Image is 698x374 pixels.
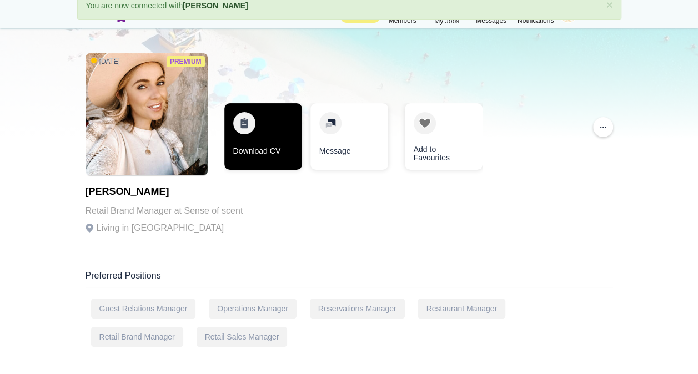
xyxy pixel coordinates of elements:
[86,270,613,287] div: Preferred Positions
[209,299,297,319] div: Operations Manager
[86,220,243,236] p: Living in [GEOGRAPHIC_DATA]
[310,299,405,319] div: Reservations Manager
[310,103,388,175] div: 2 / 3
[91,299,196,319] div: Guest Relations Manager
[224,103,302,175] div: 1 / 3
[388,15,416,26] span: Members
[405,103,483,170] a: Add to Favourites
[91,327,183,347] div: Retail Brand Manager
[418,299,505,319] div: Restaurant Manager
[167,56,205,67] span: Premium
[86,186,243,198] h1: [PERSON_NAME]
[396,103,474,175] div: 3 / 3
[183,1,248,10] a: [PERSON_NAME]
[593,117,613,137] button: ...
[476,15,506,26] span: Messages
[224,103,302,170] a: Download CV
[86,203,243,219] p: Retail Brand Manager at Sense of scent
[197,327,288,347] div: Retail Sales Manager
[434,16,459,27] span: My Jobs
[91,57,120,66] span: [DATE]
[518,15,554,26] span: Notifications
[310,103,388,170] a: Message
